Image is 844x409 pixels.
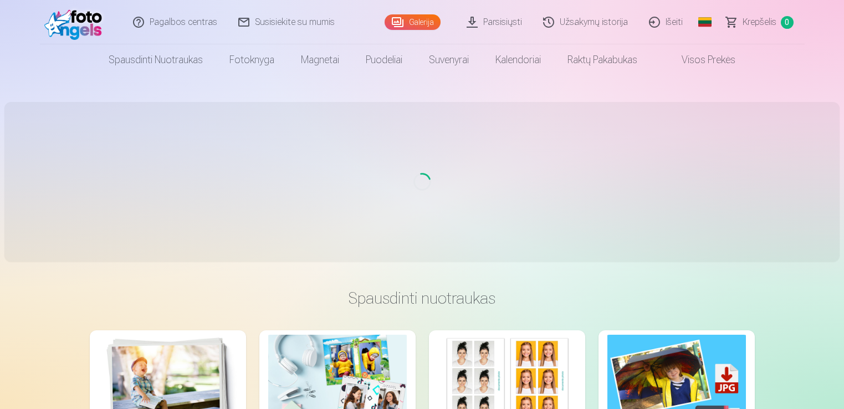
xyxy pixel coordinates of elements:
a: Suvenyrai [416,44,482,75]
a: Raktų pakabukas [554,44,651,75]
span: 0 [781,16,794,29]
a: Fotoknyga [216,44,288,75]
a: Puodeliai [352,44,416,75]
img: /fa2 [44,4,108,40]
h3: Spausdinti nuotraukas [99,288,746,308]
a: Visos prekės [651,44,749,75]
a: Galerija [385,14,441,30]
a: Spausdinti nuotraukas [95,44,216,75]
a: Magnetai [288,44,352,75]
span: Krepšelis [743,16,776,29]
a: Kalendoriai [482,44,554,75]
